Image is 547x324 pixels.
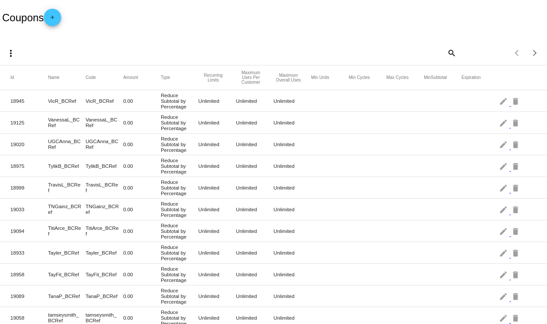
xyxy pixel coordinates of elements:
mat-cell: 19089 [10,291,48,301]
mat-cell: Unlimited [273,183,311,193]
mat-cell: Unlimited [236,291,273,301]
mat-cell: Reduce Subtotal by Percentage [161,134,199,155]
mat-icon: edit [499,268,509,281]
mat-cell: Unlimited [199,313,236,323]
mat-cell: Unlimited [199,226,236,236]
button: Change sorting for Id [10,75,14,80]
mat-cell: TitiArce_BCRef [85,223,123,239]
mat-cell: Unlimited [199,291,236,301]
button: Change sorting for CustomerConversionLimits [236,70,266,85]
mat-cell: TNGainz_BCRef [48,201,86,217]
mat-cell: Unlimited [236,269,273,279]
mat-icon: edit [499,116,509,129]
mat-cell: Unlimited [199,183,236,193]
button: Change sorting for RecurringLimits [199,73,228,82]
mat-cell: Reduce Subtotal by Percentage [161,199,199,220]
mat-cell: Unlimited [273,96,311,106]
mat-cell: TylikB_BCRef [85,161,123,171]
mat-cell: 18999 [10,183,48,193]
button: Change sorting for Amount [123,75,138,80]
mat-cell: 0.00 [123,226,161,236]
mat-icon: delete [511,203,521,216]
button: Change sorting for Name [48,75,60,80]
mat-cell: Unlimited [273,313,311,323]
mat-cell: Unlimited [199,118,236,128]
mat-cell: VanessaL_BCRef [85,115,123,130]
mat-cell: Tayler_BCRef [85,248,123,258]
mat-cell: Reduce Subtotal by Percentage [161,264,199,285]
mat-cell: 0.00 [123,183,161,193]
mat-cell: UGCAnna_BCRef [48,136,86,152]
mat-icon: edit [499,246,509,259]
mat-cell: Unlimited [236,248,273,258]
mat-cell: TravisL_BCRef [85,180,123,195]
button: Change sorting for DiscountType [161,75,170,80]
mat-cell: 0.00 [123,161,161,171]
mat-cell: Unlimited [273,269,311,279]
button: Next page [526,44,544,62]
mat-cell: Unlimited [236,183,273,193]
mat-cell: 18945 [10,96,48,106]
mat-icon: delete [511,159,521,173]
button: Previous page [509,44,526,62]
button: Change sorting for SiteConversionLimits [273,73,303,82]
mat-cell: Unlimited [273,291,311,301]
mat-icon: delete [511,246,521,259]
mat-icon: more_vert [6,48,16,59]
mat-cell: TayFit_BCRef [85,269,123,279]
mat-icon: edit [499,137,509,151]
mat-cell: VanessaL_BCRef [48,115,86,130]
mat-cell: 19020 [10,139,48,149]
mat-cell: UGCAnna_BCRef [85,136,123,152]
mat-cell: Unlimited [199,96,236,106]
mat-cell: Reduce Subtotal by Percentage [161,285,199,307]
mat-cell: Unlimited [199,248,236,258]
mat-cell: TitiArce_BCRef [48,223,86,239]
mat-cell: VicR_BCRef [48,96,86,106]
mat-icon: delete [511,289,521,303]
mat-cell: 19033 [10,204,48,214]
mat-icon: add [47,14,58,25]
mat-icon: edit [499,159,509,173]
mat-cell: Reduce Subtotal by Percentage [161,177,199,198]
mat-cell: 0.00 [123,118,161,128]
button: Change sorting for Code [85,75,96,80]
mat-cell: 19058 [10,313,48,323]
mat-icon: delete [511,137,521,151]
mat-cell: Unlimited [236,96,273,106]
mat-cell: TanaP_BCRef [48,291,86,301]
mat-cell: TayFit_BCRef [48,269,86,279]
button: Change sorting for MinCycles [348,75,370,80]
mat-icon: delete [511,94,521,108]
mat-icon: edit [499,289,509,303]
mat-cell: Reduce Subtotal by Percentage [161,90,199,111]
mat-cell: 18933 [10,248,48,258]
mat-cell: Unlimited [273,248,311,258]
mat-cell: 0.00 [123,204,161,214]
mat-icon: edit [499,203,509,216]
mat-cell: Unlimited [199,269,236,279]
button: Change sorting for MinSubtotal [424,75,447,80]
mat-cell: TanaP_BCRef [85,291,123,301]
mat-icon: delete [511,116,521,129]
mat-cell: Unlimited [273,161,311,171]
button: Change sorting for MinUnits [311,75,329,80]
mat-cell: 0.00 [123,96,161,106]
mat-cell: Unlimited [273,226,311,236]
button: Change sorting for MaxCycles [386,75,409,80]
mat-cell: Unlimited [273,204,311,214]
mat-cell: Reduce Subtotal by Percentage [161,112,199,133]
mat-cell: TylikB_BCRef [48,161,86,171]
mat-cell: Reduce Subtotal by Percentage [161,220,199,242]
mat-cell: 0.00 [123,269,161,279]
mat-cell: 19125 [10,118,48,128]
mat-cell: TNGainz_BCRef [85,201,123,217]
mat-cell: Unlimited [236,118,273,128]
mat-icon: edit [499,181,509,194]
h2: Coupons [2,9,61,26]
mat-cell: VicR_BCRef [85,96,123,106]
mat-cell: 18958 [10,269,48,279]
mat-cell: Unlimited [273,118,311,128]
mat-cell: Unlimited [236,161,273,171]
mat-cell: Unlimited [236,139,273,149]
